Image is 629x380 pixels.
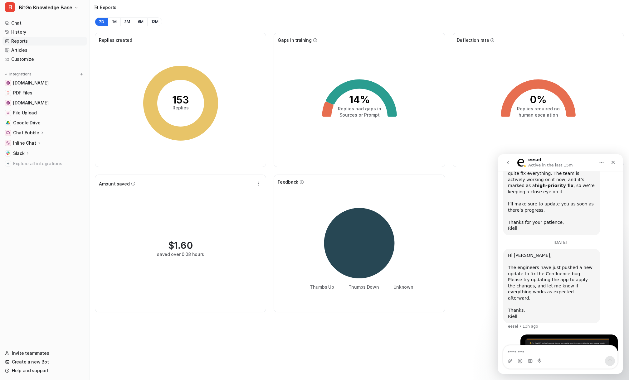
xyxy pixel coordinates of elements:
[5,191,119,202] textarea: Message…
[6,111,10,115] img: File Upload
[6,91,10,95] img: PDF Files
[6,81,10,85] img: www.bitgo.com
[13,100,48,106] span: [DOMAIN_NAME]
[5,86,120,94] div: [DATE]
[40,204,45,209] button: Start recording
[498,154,623,374] iframe: Intercom live chat
[10,110,97,153] div: The engineers have just pushed a new update to fix the Confluence bug. Please try updating the ap...
[457,37,489,43] span: Deflection rate
[6,152,10,155] img: Slack
[172,94,189,106] tspan: 153
[107,202,117,212] button: Send a message…
[278,37,312,43] span: Gaps in training
[2,46,87,55] a: Articles
[2,89,87,97] a: PDF FilesPDF Files
[10,170,40,174] div: eesel • 13h ago
[20,204,25,209] button: Emoji picker
[13,150,25,156] p: Slack
[2,358,87,366] a: Create a new Bot
[4,72,8,76] img: expand menu
[2,28,87,36] a: History
[10,65,97,77] div: Thanks for your patience, Riell
[19,3,72,12] span: BitGo Knowledge Base
[530,94,547,106] tspan: 0%
[2,366,87,375] a: Help and support
[6,101,10,105] img: developers.bitgo.com
[2,79,87,87] a: www.bitgo.com[DOMAIN_NAME]
[338,106,381,111] tspan: Replies had gaps in
[344,284,379,290] li: Thumbs Down
[10,153,97,165] div: Thanks, Riell
[174,240,193,251] span: 1.60
[5,161,11,167] img: explore all integrations
[9,72,32,77] p: Integrations
[13,90,32,96] span: PDF Files
[339,112,379,118] tspan: Sources or Prompt
[10,204,15,209] button: Upload attachment
[13,110,37,116] span: File Upload
[108,17,121,26] button: 1M
[100,4,116,11] div: Reports
[2,349,87,358] a: Invite teammates
[349,94,370,106] tspan: 14%
[6,141,10,145] img: Inline Chat
[10,47,97,65] div: I’ll make sure to update you as soon as there’s progress. ​
[13,120,41,126] span: Google Drive
[13,80,48,86] span: [DOMAIN_NAME]
[278,179,298,185] span: Feedback
[517,106,560,111] tspan: Replies required no
[2,19,87,27] a: Chat
[134,17,148,26] button: 6M
[2,159,87,168] a: Explore all integrations
[13,159,85,169] span: Explore all integrations
[6,131,10,135] img: Chat Bubble
[13,140,36,146] p: Inline Chat
[2,71,33,77] button: Integrations
[2,37,87,46] a: Reports
[13,130,39,136] p: Chat Bubble
[2,99,87,107] a: developers.bitgo.com[DOMAIN_NAME]
[10,98,97,110] div: Hi [PERSON_NAME], ​
[99,180,130,187] span: Amount saved
[37,29,76,34] b: high-priority fix
[147,17,162,26] button: 12M
[519,112,558,118] tspan: human escalation
[2,108,87,117] a: File UploadFile Upload
[6,121,10,125] img: Google Drive
[95,17,108,26] button: 7D
[305,284,334,290] li: Thumbs Up
[5,94,102,169] div: Hi [PERSON_NAME],​The engineers have just pushed a new update to fix the Confluence bug. Please t...
[79,72,84,76] img: menu_add.svg
[157,251,204,257] div: saved over 0.08 hours
[5,180,120,244] div: Daniel says…
[168,240,193,251] div: $
[120,17,134,26] button: 3M
[2,55,87,64] a: Customize
[389,284,413,290] li: Unknown
[2,118,87,127] a: Google DriveGoogle Drive
[173,105,189,110] tspan: Replies
[5,2,15,12] span: B
[5,94,120,180] div: eesel says…
[30,204,35,209] button: Gif picker
[99,37,132,43] span: Replies created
